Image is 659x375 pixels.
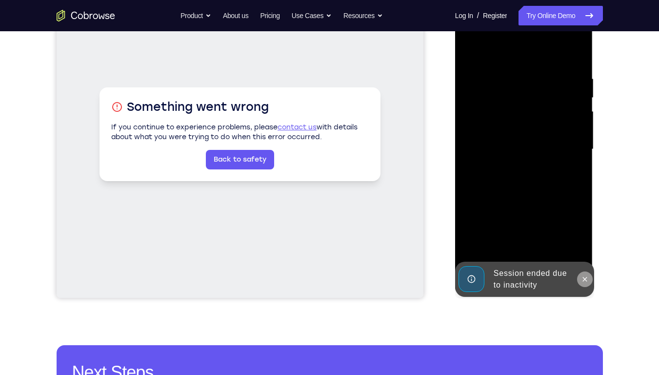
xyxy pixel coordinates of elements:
a: Go to the home page [57,10,115,21]
a: contact us [221,152,260,161]
div: Session ended due to inactivity [35,258,120,290]
button: Resources [343,6,383,25]
button: Use Cases [292,6,332,25]
a: Log In [455,6,473,25]
button: Product [180,6,211,25]
a: Pricing [260,6,280,25]
span: / [477,10,479,21]
a: Try Online Demo [519,6,602,25]
a: Register [483,6,507,25]
a: About us [223,6,248,25]
a: Back to safety [149,179,218,199]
